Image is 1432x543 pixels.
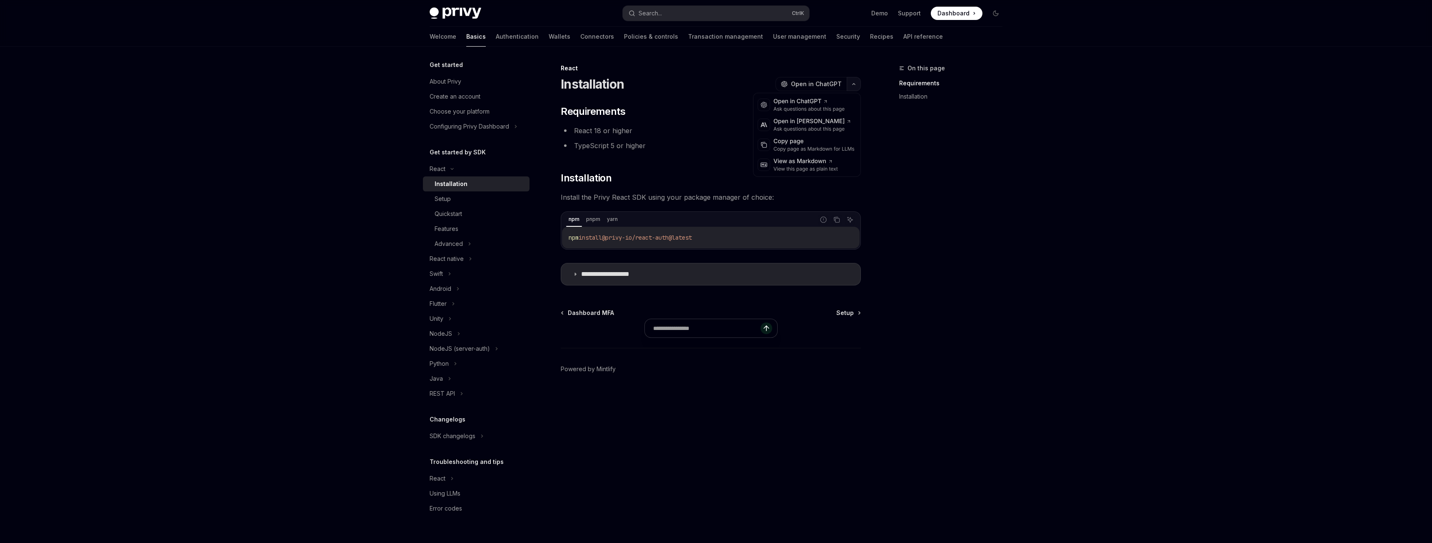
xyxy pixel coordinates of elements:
[430,147,486,157] h5: Get started by SDK
[773,97,845,106] div: Open in ChatGPT
[602,234,692,241] span: @privy-io/react-auth@latest
[430,164,445,174] div: React
[423,74,530,89] a: About Privy
[871,9,888,17] a: Demo
[430,329,452,339] div: NodeJS
[430,121,509,131] div: Configuring Privy Dashboard
[639,8,662,18] div: Search...
[836,309,860,317] a: Setup
[435,179,467,189] div: Installation
[566,214,582,224] div: npm
[435,224,458,234] div: Features
[430,60,463,70] h5: Get started
[624,27,678,47] a: Policies & controls
[688,27,763,47] a: Transaction management
[561,125,861,136] li: React 18 or higher
[845,214,855,225] button: Ask AI
[931,7,982,20] a: Dashboard
[430,254,464,264] div: React native
[773,117,851,126] div: Open in [PERSON_NAME]
[561,191,861,203] span: Install the Privy React SDK using your package manager of choice:
[818,214,829,225] button: Report incorrect code
[430,77,461,87] div: About Privy
[899,77,1009,90] a: Requirements
[604,214,620,224] div: yarn
[496,27,539,47] a: Authentication
[423,501,530,516] a: Error codes
[423,176,530,191] a: Installation
[430,299,447,309] div: Flutter
[423,221,530,236] a: Features
[870,27,893,47] a: Recipes
[430,374,443,384] div: Java
[430,488,460,498] div: Using LLMs
[562,309,614,317] a: Dashboard MFA
[584,214,603,224] div: pnpm
[430,503,462,513] div: Error codes
[549,27,570,47] a: Wallets
[430,389,455,399] div: REST API
[435,194,451,204] div: Setup
[792,10,804,17] span: Ctrl K
[430,269,443,279] div: Swift
[568,309,614,317] span: Dashboard MFA
[836,309,854,317] span: Setup
[430,92,480,102] div: Create an account
[430,27,456,47] a: Welcome
[423,191,530,206] a: Setup
[561,105,625,118] span: Requirements
[430,344,490,354] div: NodeJS (server-auth)
[430,314,443,324] div: Unity
[430,474,445,483] div: React
[466,27,486,47] a: Basics
[937,9,970,17] span: Dashboard
[579,234,602,241] span: install
[761,322,772,334] button: Send message
[773,27,826,47] a: User management
[899,90,1009,103] a: Installation
[773,126,851,132] div: Ask questions about this page
[561,77,624,92] h1: Installation
[836,27,860,47] a: Security
[423,104,530,119] a: Choose your platform
[561,171,612,185] span: Installation
[623,6,809,21] button: Search...CtrlK
[430,457,504,467] h5: Troubleshooting and tips
[561,140,861,151] li: TypeScript 5 or higher
[776,77,847,91] button: Open in ChatGPT
[903,27,943,47] a: API reference
[430,431,475,441] div: SDK changelogs
[561,64,861,72] div: React
[773,137,855,146] div: Copy page
[831,214,842,225] button: Copy the contents from the code block
[989,7,1002,20] button: Toggle dark mode
[423,89,530,104] a: Create an account
[569,234,579,241] span: npm
[773,106,845,112] div: Ask questions about this page
[430,7,481,19] img: dark logo
[435,239,463,249] div: Advanced
[423,486,530,501] a: Using LLMs
[898,9,921,17] a: Support
[430,107,490,117] div: Choose your platform
[423,206,530,221] a: Quickstart
[430,359,449,369] div: Python
[773,157,838,166] div: View as Markdown
[773,166,838,172] div: View this page as plain text
[773,146,855,152] div: Copy page as Markdown for LLMs
[561,365,616,373] a: Powered by Mintlify
[907,63,945,73] span: On this page
[430,414,465,424] h5: Changelogs
[791,80,842,88] span: Open in ChatGPT
[430,284,451,294] div: Android
[580,27,614,47] a: Connectors
[435,209,462,219] div: Quickstart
